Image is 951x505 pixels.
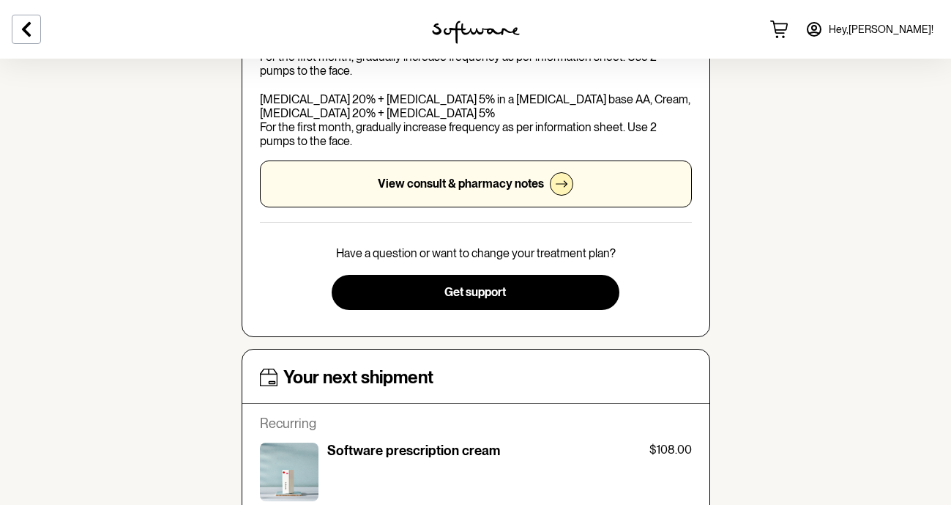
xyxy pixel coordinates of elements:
[336,246,616,260] p: Have a question or want to change your treatment plan?
[260,443,318,501] img: cktujnfao00003e5xv1847p5a.jpg
[283,367,433,388] h4: Your next shipment
[332,275,619,310] button: Get support
[444,285,506,299] span: Get support
[260,416,692,432] p: Recurring
[829,23,933,36] span: Hey, [PERSON_NAME] !
[797,12,942,47] a: Hey,[PERSON_NAME]!
[649,443,692,457] p: $108.00
[260,22,692,149] p: [MEDICAL_DATA] 0.025% + [MEDICAL_DATA] 5% in a [MEDICAL_DATA] base AA, Cream, [MEDICAL_DATA] 0.02...
[327,443,500,459] p: Software prescription cream
[432,21,520,44] img: software logo
[378,177,544,191] p: View consult & pharmacy notes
